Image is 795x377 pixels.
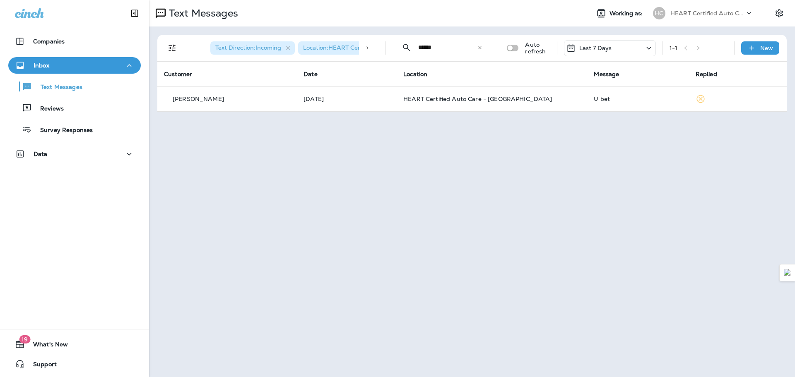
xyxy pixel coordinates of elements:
[303,44,475,51] span: Location : HEART Certified Auto Care - [GEOGRAPHIC_DATA]
[8,78,141,95] button: Text Messages
[210,41,295,55] div: Text Direction:Incoming
[298,41,447,55] div: Location:HEART Certified Auto Care - [GEOGRAPHIC_DATA]
[8,33,141,50] button: Companies
[215,44,281,51] span: Text Direction : Incoming
[525,41,550,55] p: Auto refresh
[8,336,141,353] button: 19What's New
[33,38,65,45] p: Companies
[123,5,146,22] button: Collapse Sidebar
[403,95,552,103] span: HEART Certified Auto Care - [GEOGRAPHIC_DATA]
[164,70,192,78] span: Customer
[32,127,93,134] p: Survey Responses
[670,45,677,51] div: 1 - 1
[304,70,318,78] span: Date
[32,105,64,113] p: Reviews
[8,99,141,117] button: Reviews
[8,121,141,138] button: Survey Responses
[594,70,619,78] span: Message
[594,96,682,102] div: U bet
[34,62,49,69] p: Inbox
[670,10,745,17] p: HEART Certified Auto Care
[8,57,141,74] button: Inbox
[403,70,427,78] span: Location
[8,356,141,372] button: Support
[166,7,238,19] p: Text Messages
[25,361,57,371] span: Support
[173,96,224,102] p: [PERSON_NAME]
[304,96,390,102] p: Aug 18, 2025 10:17 AM
[32,84,82,91] p: Text Messages
[8,146,141,162] button: Data
[164,40,181,56] button: Filters
[772,6,787,21] button: Settings
[34,151,48,157] p: Data
[25,341,68,351] span: What's New
[19,335,30,343] span: 19
[760,45,773,51] p: New
[398,39,415,56] button: Collapse Search
[784,269,791,276] img: Detect Auto
[653,7,665,19] div: HC
[609,10,645,17] span: Working as:
[579,45,612,51] p: Last 7 Days
[696,70,717,78] span: Replied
